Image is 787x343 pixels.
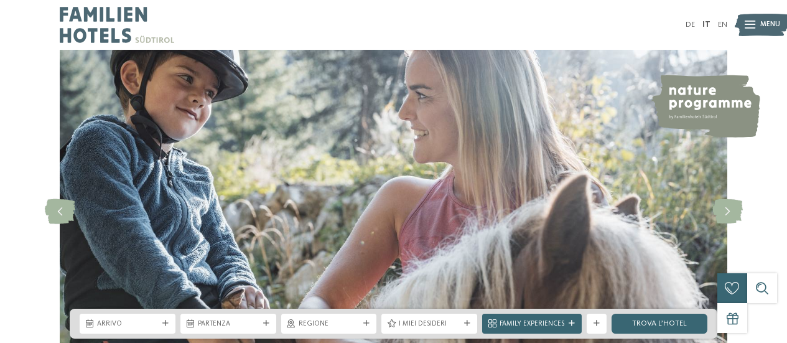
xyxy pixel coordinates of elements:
[399,319,460,329] span: I miei desideri
[718,21,727,29] a: EN
[702,21,710,29] a: IT
[686,21,695,29] a: DE
[760,20,780,30] span: Menu
[198,319,259,329] span: Partenza
[612,314,707,334] a: trova l’hotel
[299,319,360,329] span: Regione
[500,319,564,329] span: Family Experiences
[651,75,760,138] img: nature programme by Familienhotels Südtirol
[97,319,158,329] span: Arrivo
